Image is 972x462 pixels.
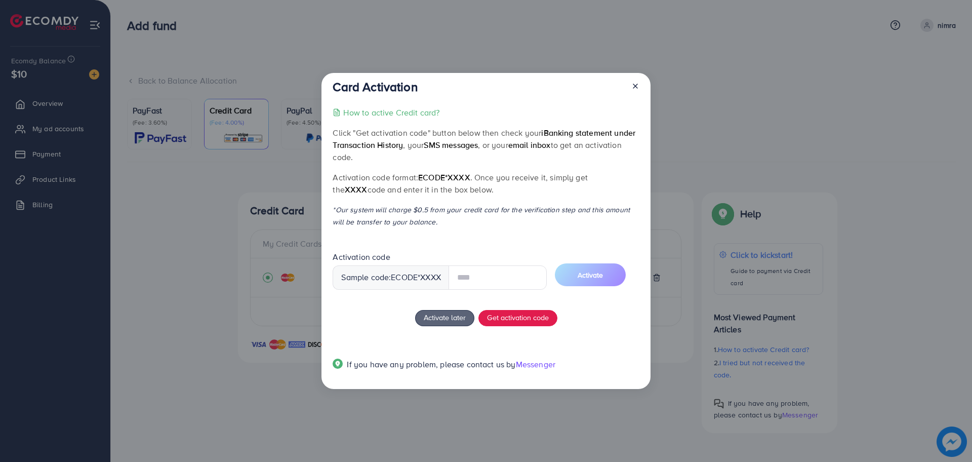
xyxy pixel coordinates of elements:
[478,310,557,326] button: Get activation code
[578,270,603,280] span: Activate
[333,127,635,150] span: iBanking statement under Transaction History
[347,359,515,370] span: If you have any problem, please contact us by
[516,359,555,370] span: Messenger
[418,172,470,183] span: ecode*XXXX
[333,171,639,196] p: Activation code format: . Once you receive it, simply get the code and enter it in the box below.
[333,251,390,263] label: Activation code
[487,312,549,323] span: Get activation code
[333,80,417,94] h3: Card Activation
[343,106,439,119] p: How to active Credit card?
[555,263,626,286] button: Activate
[333,127,639,163] p: Click "Get activation code" button below then check your , your , or your to get an activation code.
[345,184,368,195] span: XXXX
[424,139,478,150] span: SMS messages
[424,312,466,323] span: Activate later
[333,265,449,290] div: Sample code: *XXXX
[508,139,551,150] span: email inbox
[415,310,474,326] button: Activate later
[333,204,639,228] p: *Our system will charge $0.5 from your credit card for the verification step and this amount will...
[333,359,343,369] img: Popup guide
[391,272,418,283] span: ecode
